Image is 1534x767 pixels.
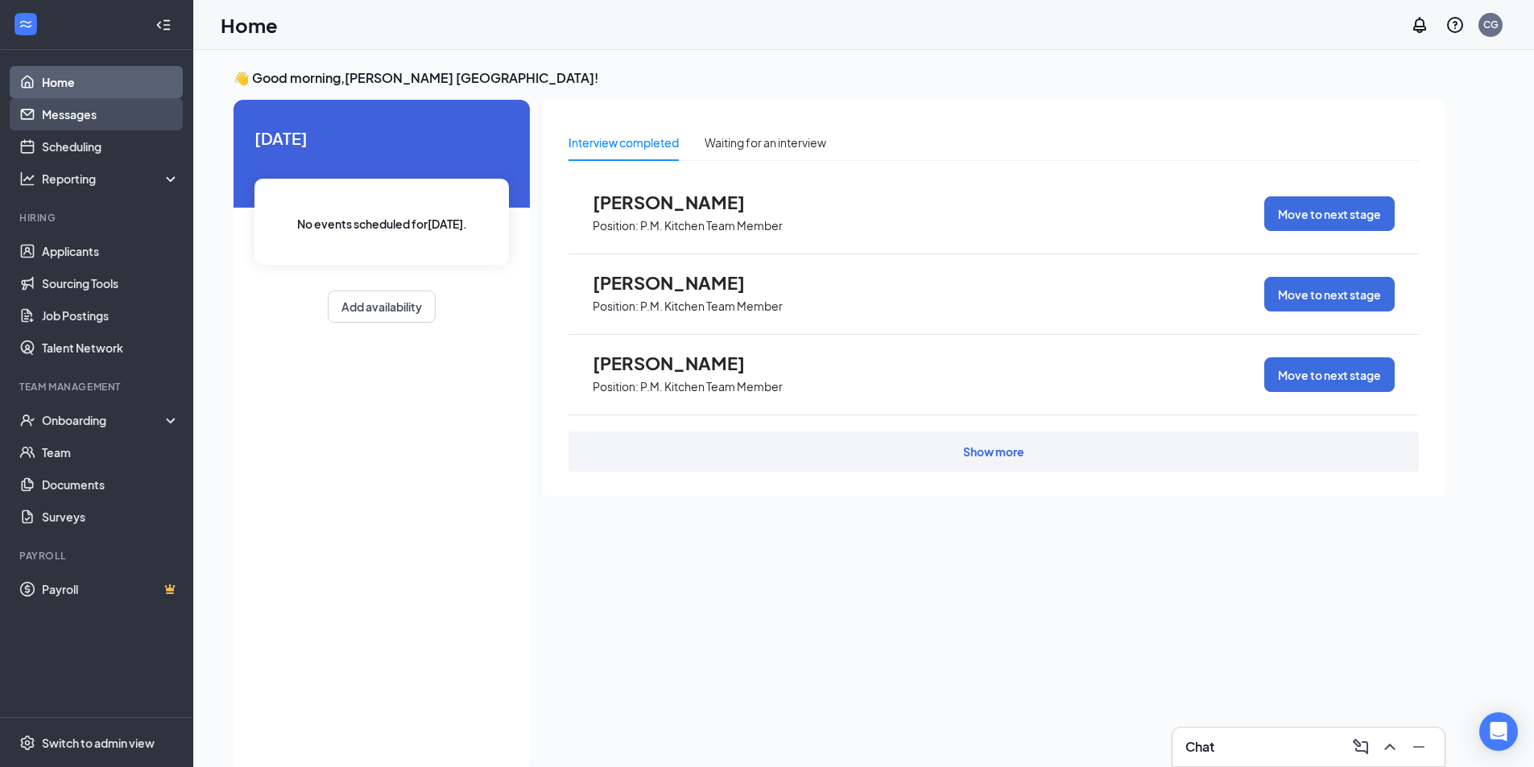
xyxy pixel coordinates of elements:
[234,69,1445,87] h3: 👋 Good morning, [PERSON_NAME] [GEOGRAPHIC_DATA] !
[42,735,155,751] div: Switch to admin view
[155,17,172,33] svg: Collapse
[705,134,826,151] div: Waiting for an interview
[569,134,679,151] div: Interview completed
[1409,737,1429,757] svg: Minimize
[593,272,770,293] span: [PERSON_NAME]
[1264,277,1395,311] button: Move to next stage
[593,299,639,314] p: Position:
[42,573,180,605] a: PayrollCrown
[1351,737,1371,757] svg: ComposeMessage
[19,211,176,225] div: Hiring
[1185,738,1214,756] h3: Chat
[1410,15,1429,35] svg: Notifications
[593,379,639,394] p: Position:
[1348,734,1374,760] button: ComposeMessage
[297,215,467,233] span: No events scheduled for [DATE] .
[19,735,35,751] svg: Settings
[42,98,180,130] a: Messages
[963,443,1024,460] div: Show more
[42,468,180,501] a: Documents
[42,501,180,533] a: Surveys
[1483,18,1499,31] div: CG
[18,16,34,32] svg: WorkstreamLogo
[640,299,783,314] p: P.M. Kitchen Team Member
[1380,737,1400,757] svg: ChevronUp
[1377,734,1403,760] button: ChevronUp
[42,412,166,428] div: Onboarding
[1479,712,1518,751] div: Open Intercom Messenger
[1264,196,1395,231] button: Move to next stage
[19,549,176,563] div: Payroll
[42,332,180,364] a: Talent Network
[1445,15,1465,35] svg: QuestionInfo
[593,192,770,212] span: [PERSON_NAME]
[640,218,783,233] p: P.M. Kitchen Team Member
[593,218,639,233] p: Position:
[1406,734,1432,760] button: Minimize
[42,235,180,267] a: Applicants
[42,267,180,299] a: Sourcing Tools
[221,11,278,39] h1: Home
[42,171,180,187] div: Reporting
[42,130,180,163] a: Scheduling
[254,126,509,151] span: [DATE]
[1264,357,1395,392] button: Move to next stage
[19,171,35,187] svg: Analysis
[328,291,436,323] button: Add availability
[42,66,180,98] a: Home
[42,436,180,468] a: Team
[640,379,783,394] p: P.M. Kitchen Team Member
[19,412,35,428] svg: UserCheck
[42,299,180,332] a: Job Postings
[593,353,770,373] span: [PERSON_NAME]
[19,380,176,394] div: Team Management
